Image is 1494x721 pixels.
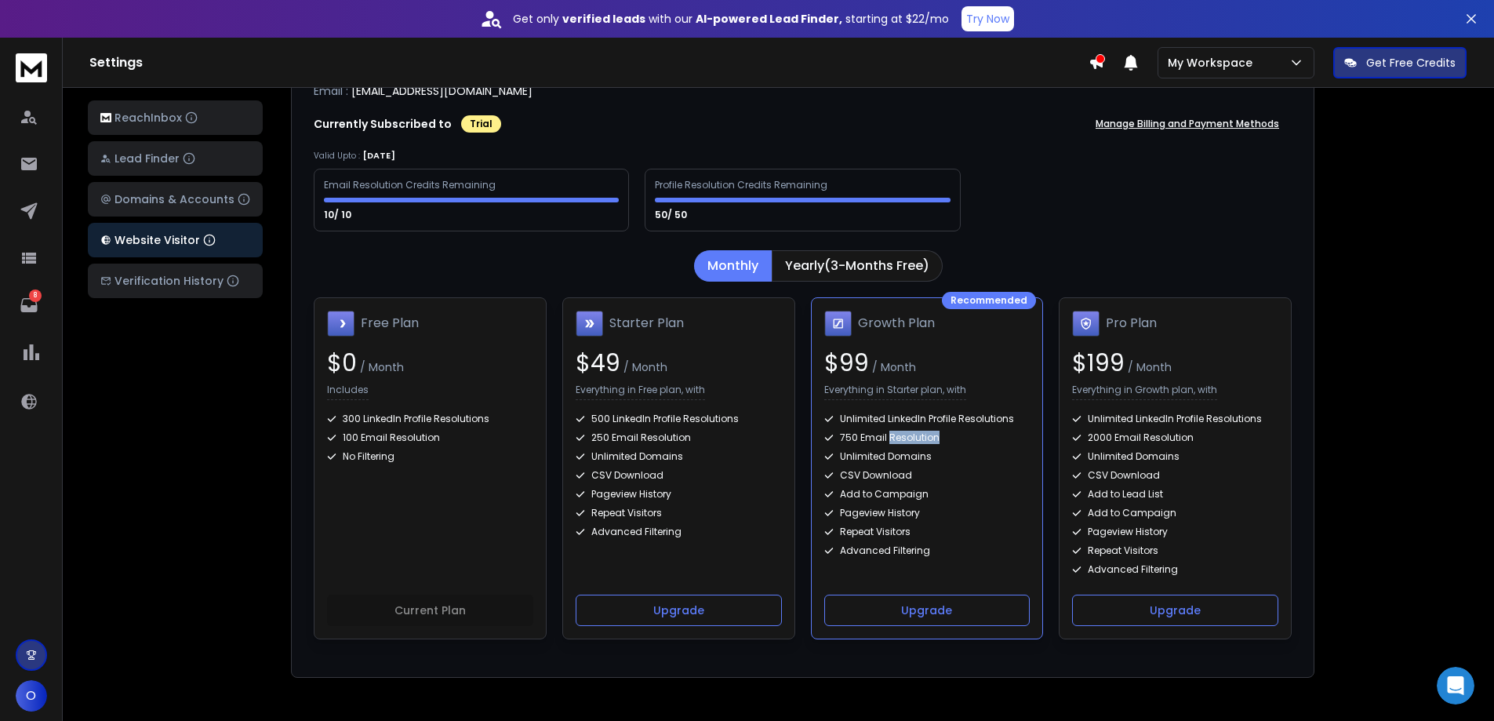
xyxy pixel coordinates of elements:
button: Home [245,6,275,36]
img: Profile image for Box [45,9,70,34]
div: Access Outreach Features by Upgrading Your Plan [69,313,289,344]
div: Unlimited Domains [576,450,782,463]
div: Oleksandr says… [13,59,301,95]
div: Repeat Visitors [824,526,1031,538]
div: why do i have this problem [127,473,301,508]
h1: Free Plan [361,314,419,333]
div: i need help [227,68,289,84]
div: i need help [215,59,301,93]
button: Manage Billing and Payment Methods [1083,108,1292,140]
div: what is this all about? [156,355,301,390]
div: The team will be back 🕒 [25,235,245,266]
div: CSV Download [824,469,1031,482]
p: Manage Billing and Payment Methods [1096,118,1279,130]
div: Advanced Filtering [1072,563,1278,576]
span: $ 0 [327,346,357,380]
p: My Workspace [1168,55,1259,71]
img: Pro Plan icon [1072,311,1100,337]
div: Pageview History [824,507,1031,519]
strong: verified leads [562,11,645,27]
img: Starter Plan icon [576,311,603,337]
p: Valid Upto : [314,150,360,162]
p: Everything in Free plan, with [576,384,705,400]
button: go back [10,6,40,36]
img: Growth Plan icon [824,311,852,337]
div: Add to Campaign [1072,507,1278,519]
div: Repeat Visitors [1072,544,1278,557]
span: / Month [357,359,404,375]
div: " [82,446,289,462]
h1: Starter Plan [609,314,684,333]
p: Try Now [966,11,1009,27]
div: Box says… [13,157,301,304]
div: Close [275,6,304,35]
p: [EMAIL_ADDRESS][DOMAIN_NAME] [351,83,533,99]
div: Repeat Visitors [576,507,782,519]
button: Domains & Accounts [88,182,263,217]
h1: Box [76,15,99,27]
span: O [16,680,47,712]
button: Upgrade [1072,595,1278,626]
h1: Growth Plan [858,314,935,333]
button: Lead Finder [88,141,263,176]
div: You’ll get replies here and in your email:✉️[EMAIL_ADDRESS][DOMAIN_NAME]The team will be back🕒[DA... [13,157,257,276]
div: Pageview History [1072,526,1278,538]
p: 10/ 10 [324,209,354,221]
h1: Pro Plan [1106,314,1157,333]
div: why can i not access my onebox please? [56,95,301,144]
div: i am already "Currently Subscribed toGrowth Plan" [69,391,301,472]
div: You’ll get replies here and in your email: ✉️ [25,166,245,228]
a: 8 [13,289,45,321]
span: / Month [869,359,916,375]
div: Unlimited Domains [1072,450,1278,463]
div: Profile Resolution Credits Remaining [655,179,830,191]
h1: Settings [89,53,1089,72]
div: Unlimited Domains [824,450,1031,463]
div: why can i not access my onebox please? [69,104,289,135]
p: 50/ 50 [655,209,689,221]
img: logo [16,53,47,82]
p: Get Free Credits [1366,55,1456,71]
p: 8 [29,289,42,302]
p: Everything in Growth plan, with [1072,384,1217,400]
div: Pageview History [576,488,782,501]
span: / Month [1125,359,1172,375]
span: $ 49 [576,346,620,380]
span: $ 99 [824,346,869,380]
iframe: Intercom live chat [1437,667,1474,705]
button: Send a message… [269,508,294,533]
div: Access Outreach Features by Upgrading Your Plan [56,304,301,353]
button: Verification History [88,264,263,298]
div: CSV Download [1072,469,1278,482]
div: Oleksandr says… [13,95,301,157]
textarea: Message… [13,481,300,508]
button: Try Now [961,6,1014,31]
button: Emoji picker [24,514,37,526]
p: Everything in Starter plan, with [824,384,966,400]
div: 500 LinkedIn Profile Resolutions [576,413,782,425]
div: 300 LinkedIn Profile Resolutions [327,413,533,425]
div: Unlimited LinkedIn Profile Resolutions [824,413,1031,425]
img: logo [100,113,111,123]
div: what is this all about? [169,365,289,381]
button: Gif picker [49,514,62,526]
div: Advanced Filtering [576,526,782,538]
button: Upgrade [576,595,782,626]
div: Box • 1m ago [25,279,90,288]
strong: AI-powered Lead Finder, [696,11,842,27]
p: Includes [327,384,369,400]
div: Oleksandr says… [13,391,301,473]
p: Email : [314,83,348,99]
div: Oleksandr says… [13,304,301,355]
div: 750 Email Resolution [824,432,1031,444]
div: CSV Download [576,469,782,482]
span: / Month [620,359,667,375]
div: 250 Email Resolution [576,432,782,444]
div: 2000 Email Resolution [1072,432,1278,444]
div: Growth Plan [82,424,289,439]
button: Upload attachment [75,514,87,526]
b: [DATE] [38,252,80,264]
b: [EMAIL_ADDRESS][DOMAIN_NAME] [25,198,150,226]
p: Get only with our starting at $22/mo [513,11,949,27]
div: Oleksandr says… [13,473,301,526]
